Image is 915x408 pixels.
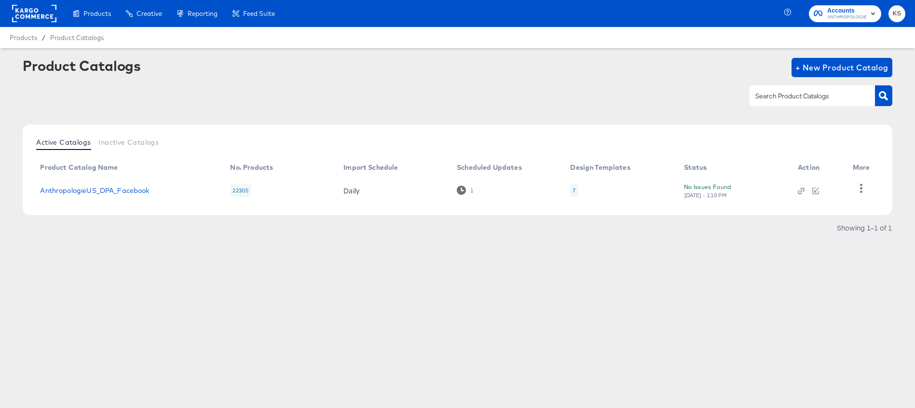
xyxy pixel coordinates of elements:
span: Reporting [188,10,218,17]
div: 22305 [230,184,251,197]
button: AccountsANTHROPOLOGIE [809,5,881,22]
span: / [37,34,50,41]
span: Products [10,34,37,41]
span: KS [892,8,901,19]
span: Products [83,10,111,17]
span: Active Catalogs [36,138,91,146]
span: Inactive Catalogs [98,138,159,146]
div: Scheduled Updates [457,163,522,171]
div: Product Catalogs [23,58,140,73]
th: More [845,160,882,176]
div: 1 [470,187,474,194]
button: KS [888,5,905,22]
td: Daily [336,176,449,205]
div: Import Schedule [343,163,398,171]
button: + New Product Catalog [792,58,892,77]
span: + New Product Catalog [795,61,888,74]
input: Search Product Catalogs [753,91,856,102]
span: ANTHROPOLOGIE [827,14,867,21]
div: 7 [573,187,575,194]
span: Accounts [827,6,867,16]
span: Creative [137,10,162,17]
th: Action [790,160,845,176]
th: Status [676,160,790,176]
div: Showing 1–1 of 1 [836,224,892,231]
div: 7 [570,184,578,197]
div: 1 [457,186,474,195]
div: Product Catalog Name [40,163,118,171]
div: Design Templates [570,163,630,171]
a: Product Catalogs [50,34,104,41]
div: No. Products [230,163,273,171]
span: Feed Suite [243,10,275,17]
a: AnthropologieUS_DPA_Facebook [40,187,149,194]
